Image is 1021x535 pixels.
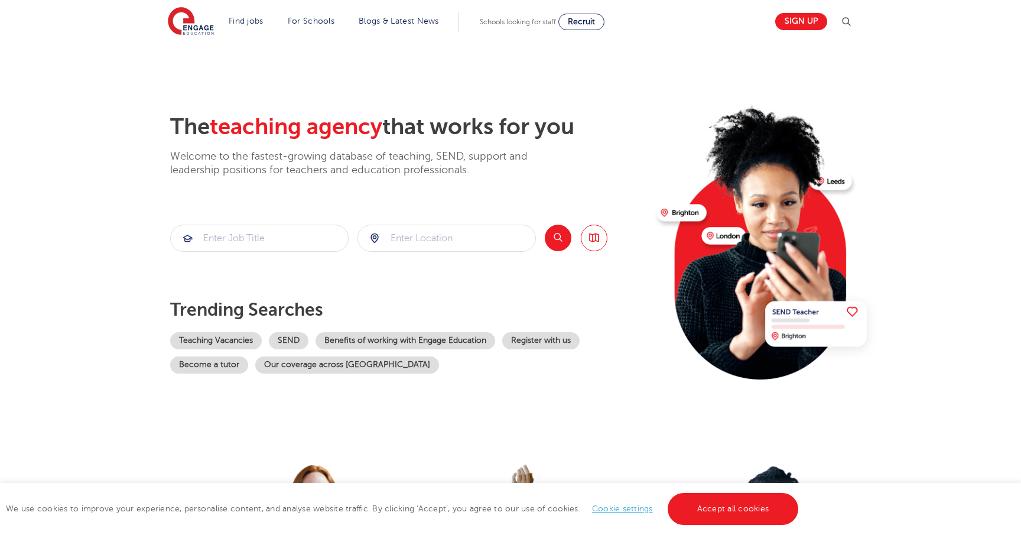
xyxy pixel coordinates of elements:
[288,17,334,25] a: For Schools
[170,332,262,349] a: Teaching Vacancies
[210,114,382,140] span: teaching agency
[170,356,248,374] a: Become a tutor
[358,225,535,251] input: Submit
[255,356,439,374] a: Our coverage across [GEOGRAPHIC_DATA]
[170,114,647,141] h2: The that works for you
[170,150,560,177] p: Welcome to the fastest-growing database of teaching, SEND, support and leadership positions for t...
[269,332,308,349] a: SEND
[316,332,495,349] a: Benefits of working with Engage Education
[568,17,595,26] span: Recruit
[171,225,348,251] input: Submit
[502,332,580,349] a: Register with us
[170,299,647,320] p: Trending searches
[592,504,653,513] a: Cookie settings
[6,504,801,513] span: We use cookies to improve your experience, personalise content, and analyse website traffic. By c...
[359,17,439,25] a: Blogs & Latest News
[480,18,556,26] span: Schools looking for staff
[668,493,799,525] a: Accept all cookies
[168,7,214,37] img: Engage Education
[357,225,536,252] div: Submit
[545,225,571,251] button: Search
[170,225,349,252] div: Submit
[229,17,264,25] a: Find jobs
[558,14,604,30] a: Recruit
[775,13,827,30] a: Sign up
